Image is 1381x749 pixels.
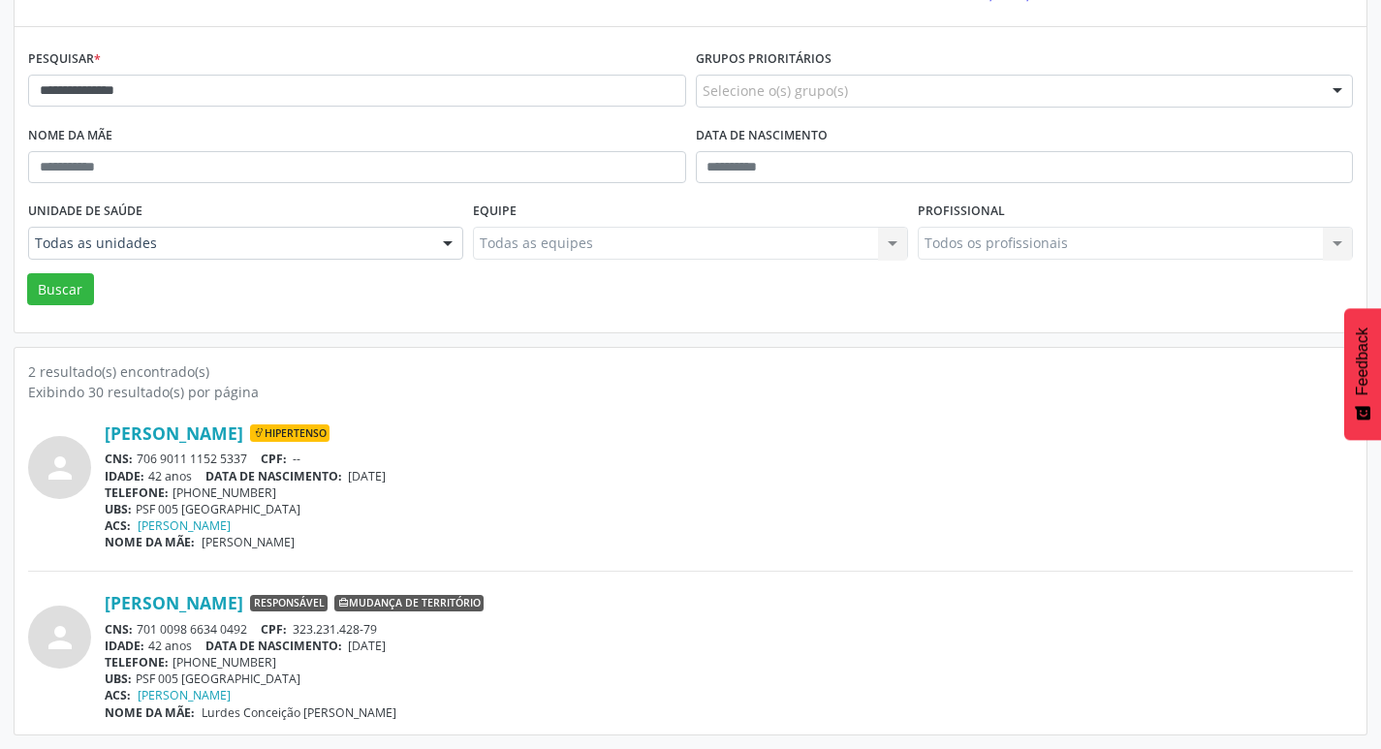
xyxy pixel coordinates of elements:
button: Feedback - Mostrar pesquisa [1344,308,1381,440]
i: person [43,620,78,655]
span: Selecione o(s) grupo(s) [703,80,848,101]
a: [PERSON_NAME] [138,517,231,534]
div: 2 resultado(s) encontrado(s) [28,361,1353,382]
label: Grupos prioritários [696,45,832,75]
span: CNS: [105,621,133,638]
span: UBS: [105,501,132,517]
span: ACS: [105,687,131,703]
span: TELEFONE: [105,484,169,501]
span: DATA DE NASCIMENTO: [205,638,342,654]
span: 323.231.428-79 [293,621,377,638]
span: Feedback [1354,328,1371,395]
span: [DATE] [348,468,386,484]
div: [PHONE_NUMBER] [105,654,1353,671]
button: Buscar [27,273,94,306]
span: Lurdes Conceição [PERSON_NAME] [202,704,396,721]
a: [PERSON_NAME] [105,422,243,444]
span: CPF: [261,451,287,467]
span: Hipertenso [250,424,330,442]
span: ACS: [105,517,131,534]
span: UBS: [105,671,132,687]
label: Equipe [473,197,517,227]
span: CNS: [105,451,133,467]
span: Todas as unidades [35,234,424,253]
span: Responsável [250,595,328,612]
a: [PERSON_NAME] [105,592,243,613]
span: IDADE: [105,638,144,654]
label: Profissional [918,197,1005,227]
div: Exibindo 30 resultado(s) por página [28,382,1353,402]
span: CPF: [261,621,287,638]
div: [PHONE_NUMBER] [105,484,1353,501]
span: -- [293,451,300,467]
div: 42 anos [105,638,1353,654]
div: 42 anos [105,468,1353,484]
i: person [43,451,78,485]
span: IDADE: [105,468,144,484]
label: Nome da mãe [28,121,112,151]
label: Data de nascimento [696,121,828,151]
div: 701 0098 6634 0492 [105,621,1353,638]
span: NOME DA MÃE: [105,704,195,721]
label: Pesquisar [28,45,101,75]
span: [DATE] [348,638,386,654]
label: Unidade de saúde [28,197,142,227]
span: NOME DA MÃE: [105,534,195,550]
span: [PERSON_NAME] [202,534,295,550]
div: PSF 005 [GEOGRAPHIC_DATA] [105,671,1353,687]
span: Mudança de território [334,595,484,612]
span: TELEFONE: [105,654,169,671]
span: DATA DE NASCIMENTO: [205,468,342,484]
a: [PERSON_NAME] [138,687,231,703]
div: PSF 005 [GEOGRAPHIC_DATA] [105,501,1353,517]
div: 706 9011 1152 5337 [105,451,1353,467]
